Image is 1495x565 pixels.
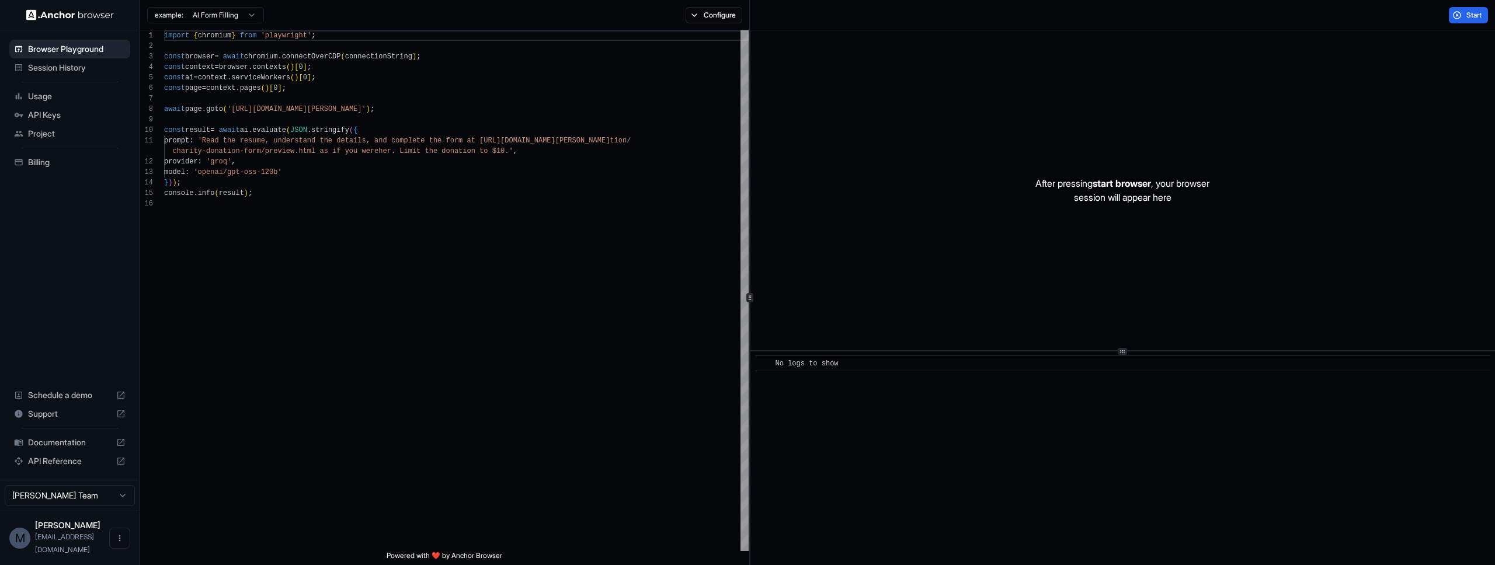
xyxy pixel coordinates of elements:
[412,53,416,61] span: )
[185,74,193,82] span: ai
[240,84,261,92] span: pages
[311,32,315,40] span: ;
[202,105,206,113] span: .
[164,53,185,61] span: const
[172,179,176,187] span: )
[235,84,239,92] span: .
[9,58,130,77] div: Session History
[231,158,235,166] span: ,
[198,189,215,197] span: info
[248,63,252,71] span: .
[164,189,193,197] span: console
[227,105,366,113] span: '[URL][DOMAIN_NAME][PERSON_NAME]'
[164,32,189,40] span: import
[610,137,631,145] span: tion/
[185,84,202,92] span: page
[193,168,281,176] span: 'openai/gpt-oss-120b'
[155,11,183,20] span: example:
[193,32,197,40] span: {
[9,153,130,172] div: Billing
[761,358,767,369] span: ​
[1035,176,1209,204] p: After pressing , your browser session will appear here
[214,53,218,61] span: =
[416,53,420,61] span: ;
[28,62,126,74] span: Session History
[9,40,130,58] div: Browser Playground
[349,126,353,134] span: (
[202,84,206,92] span: =
[303,74,307,82] span: 0
[298,63,303,71] span: 0
[28,90,126,102] span: Usage
[164,179,168,187] span: }
[28,109,126,121] span: API Keys
[164,137,189,145] span: prompt
[303,63,307,71] span: ]
[185,105,202,113] span: page
[240,126,248,134] span: ai
[290,63,294,71] span: )
[223,53,244,61] span: await
[198,158,202,166] span: :
[35,520,100,530] span: Marton Wernigg
[240,32,257,40] span: from
[9,528,30,549] div: M
[140,125,153,135] div: 10
[206,158,231,166] span: 'groq'
[1093,177,1151,189] span: start browser
[140,72,153,83] div: 5
[513,147,517,155] span: ,
[28,43,126,55] span: Browser Playground
[198,32,232,40] span: chromium
[172,147,378,155] span: charity-donation-form/preview.html as if you were
[140,114,153,125] div: 9
[353,126,357,134] span: {
[185,126,210,134] span: result
[277,84,281,92] span: ]
[28,437,112,448] span: Documentation
[307,126,311,134] span: .
[219,126,240,134] span: await
[290,74,294,82] span: (
[109,528,130,549] button: Open menu
[164,105,185,113] span: await
[298,74,303,82] span: [
[244,189,248,197] span: )
[140,83,153,93] div: 6
[269,84,273,92] span: [
[231,74,290,82] span: serviceWorkers
[261,84,265,92] span: (
[164,84,185,92] span: const
[193,74,197,82] span: =
[686,7,742,23] button: Configure
[185,168,189,176] span: :
[168,179,172,187] span: )
[164,126,185,134] span: const
[286,126,290,134] span: (
[140,62,153,72] div: 4
[378,147,513,155] span: her. Limit the donation to $10.'
[210,126,214,134] span: =
[776,360,839,368] span: No logs to show
[140,51,153,62] div: 3
[140,188,153,198] div: 15
[244,53,278,61] span: chromium
[273,84,277,92] span: 0
[261,32,311,40] span: 'playwright'
[9,106,130,124] div: API Keys
[140,135,153,146] div: 11
[140,30,153,41] div: 1
[26,9,114,20] img: Anchor Logo
[28,389,112,401] span: Schedule a demo
[9,124,130,143] div: Project
[185,53,214,61] span: browser
[231,32,235,40] span: }
[252,126,286,134] span: evaluate
[252,63,286,71] span: contexts
[370,105,374,113] span: ;
[282,53,341,61] span: connectOverCDP
[9,386,130,404] div: Schedule a demo
[140,41,153,51] div: 2
[307,63,311,71] span: ;
[345,53,412,61] span: connectionString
